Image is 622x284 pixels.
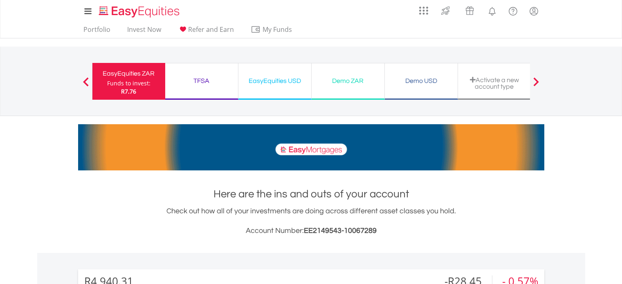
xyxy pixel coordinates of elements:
img: EasyEquities_Logo.png [97,5,183,18]
div: Funds to invest: [107,79,150,87]
div: Check out how all of your investments are doing across different asset classes you hold. [78,206,544,237]
a: AppsGrid [414,2,433,15]
a: Refer and Earn [175,25,237,38]
div: Demo USD [390,75,453,87]
div: EasyEquities ZAR [97,68,160,79]
div: Demo ZAR [317,75,379,87]
span: EE2149543-10067289 [304,227,377,235]
a: Vouchers [458,2,482,17]
a: FAQ's and Support [503,2,523,18]
div: Activate a new account type [463,76,526,90]
a: Notifications [482,2,503,18]
a: My Profile [523,2,544,20]
img: EasyMortage Promotion Banner [78,124,544,170]
a: Invest Now [124,25,164,38]
img: thrive-v2.svg [439,4,452,17]
h1: Here are the ins and outs of your account [78,187,544,201]
img: grid-menu-icon.svg [419,6,428,15]
a: Home page [96,2,183,18]
span: R7.76 [121,87,136,95]
div: TFSA [170,75,233,87]
span: Refer and Earn [188,25,234,34]
a: Portfolio [80,25,114,38]
div: EasyEquities USD [243,75,306,87]
img: vouchers-v2.svg [463,4,476,17]
span: My Funds [251,24,304,35]
h3: Account Number: [78,225,544,237]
